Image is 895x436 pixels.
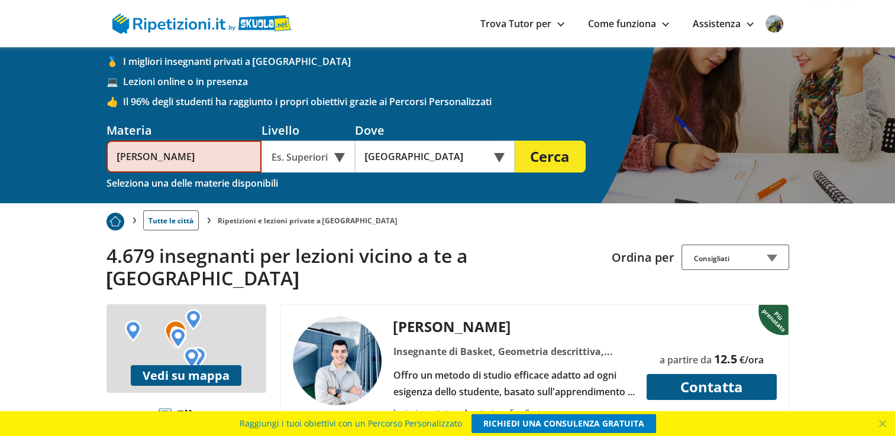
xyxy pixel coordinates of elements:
[660,353,712,366] span: a partire da
[612,249,674,265] label: Ordina per
[106,245,603,290] h2: 4.679 insegnanti per lezioni vicino a te a [GEOGRAPHIC_DATA]
[758,304,791,336] img: Piu prenotato
[143,210,199,230] a: Tutte le città
[765,15,783,32] img: user avatar
[185,309,202,330] img: Marker
[647,374,777,400] button: Contatta
[154,407,218,425] div: Filtra
[183,347,200,369] img: Marker
[293,317,382,405] img: tutor a Milano - Petru
[510,407,550,417] div: Eccellente
[106,141,261,173] input: Es. Matematica
[261,122,355,138] div: Livello
[218,216,398,226] li: Ripetizioni e lezioni private a [GEOGRAPHIC_DATA]
[106,203,789,230] nav: breadcrumb d-none d-tablet-block
[159,408,172,425] img: Filtra filtri mobile
[123,75,789,88] span: Lezioni online o in presenza
[106,122,261,138] div: Materia
[106,95,123,108] span: 👍
[681,245,789,270] div: Consigliati
[106,75,123,88] span: 💻
[190,347,206,368] img: Marker
[240,414,462,433] span: Raggiungi i tuoi obiettivi con un Percorso Personalizzato
[131,365,241,386] button: Vedi su mappa
[389,317,639,336] div: [PERSON_NAME]
[170,327,186,349] img: Marker
[389,367,639,400] div: Offro un metodo di studio efficace adatto ad ogni esigenza dello studente, basato sull'apprendime...
[355,122,515,138] div: Dove
[355,141,499,173] input: Es. Indirizzo o CAP
[261,141,355,173] div: Es. Superiori
[588,17,669,30] a: Come funziona
[464,407,498,417] div: Accetta in
[471,414,656,433] a: RICHIEDI UNA CONSULENZA GRATUITA
[714,351,737,367] span: 12.5
[125,320,141,341] img: Marker
[123,55,789,68] span: I migliori insegnanti privati a [GEOGRAPHIC_DATA]
[112,14,292,34] img: logo Skuola.net | Ripetizioni.it
[164,320,186,349] img: Marker
[393,407,452,417] div: Lezioni accettate
[106,55,123,68] span: 🥇
[123,95,789,108] span: Il 96% degli studenti ha raggiunto i propri obiettivi grazie ai Percorsi Personalizzati
[389,343,639,360] div: Insegnante di Basket, Geometria descrittiva, Indesign, Photoshop, Progettazione architettonica, R...
[112,16,292,29] a: logo Skuola.net | Ripetizioni.it
[739,353,764,366] span: €/ora
[106,175,278,191] div: Seleziona una delle materie disponibili
[515,141,586,173] button: Cerca
[693,17,754,30] a: Assistenza
[106,213,124,230] img: Piu prenotato
[480,17,564,30] a: Trova Tutor per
